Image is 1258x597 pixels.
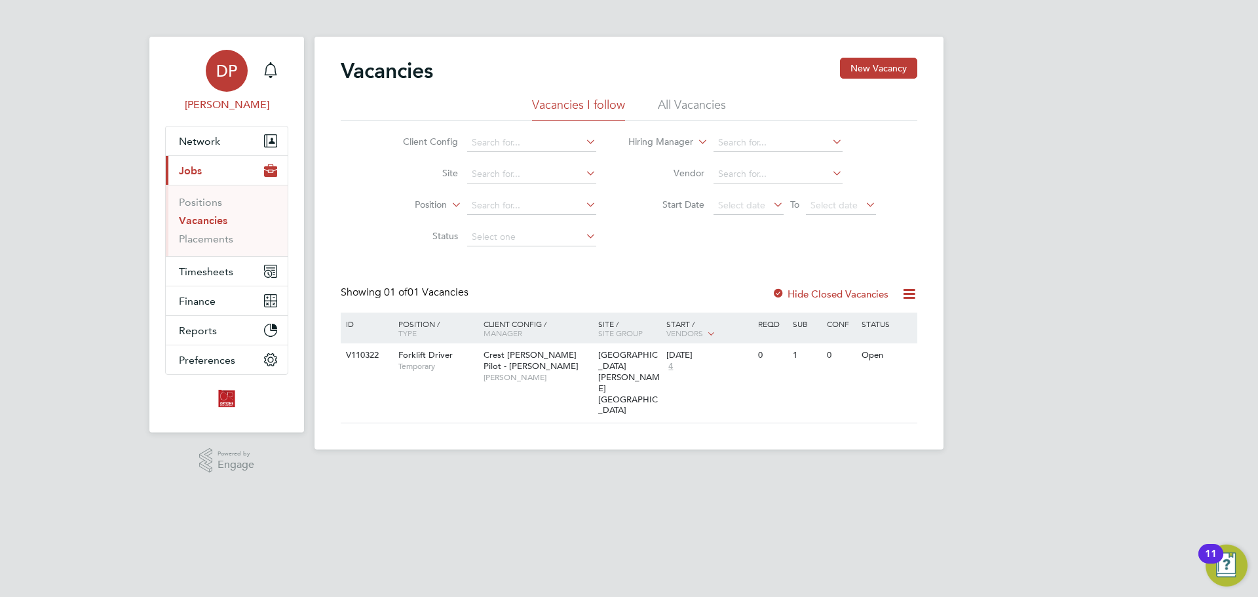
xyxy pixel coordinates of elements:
div: Status [858,313,915,335]
label: Start Date [629,199,704,210]
label: Hide Closed Vacancies [772,288,888,300]
span: DP [216,62,237,79]
span: 4 [666,361,675,372]
img: optionsresourcing-logo-retina.png [216,388,237,409]
div: Position / [389,313,480,344]
button: New Vacancy [840,58,917,79]
span: Crest [PERSON_NAME] Pilot - [PERSON_NAME] [484,349,579,372]
span: To [786,196,803,213]
nav: Main navigation [149,37,304,433]
span: Manager [484,328,522,338]
label: Vendor [629,167,704,179]
span: Powered by [218,448,254,459]
label: Site [383,167,458,179]
span: Site Group [598,328,643,338]
h2: Vacancies [341,58,433,84]
input: Search for... [467,165,596,183]
span: Vendors [666,328,703,338]
span: Forklift Driver [398,349,453,360]
div: Jobs [166,185,288,256]
input: Select one [467,228,596,246]
a: Go to home page [165,388,288,409]
span: Network [179,135,220,147]
span: Select date [718,199,765,211]
span: Select date [810,199,858,211]
button: Jobs [166,156,288,185]
label: Position [372,199,447,212]
input: Search for... [714,165,843,183]
span: Duncan Peake [165,97,288,113]
span: 01 of [384,286,408,299]
div: V110322 [343,343,389,368]
div: 1 [790,343,824,368]
label: Hiring Manager [618,136,693,149]
span: Jobs [179,164,202,177]
div: 0 [755,343,789,368]
button: Open Resource Center, 11 new notifications [1206,545,1248,587]
span: Temporary [398,361,477,372]
label: Status [383,230,458,242]
div: Open [858,343,915,368]
li: Vacancies I follow [532,97,625,121]
input: Search for... [467,197,596,215]
div: 11 [1205,554,1217,571]
label: Client Config [383,136,458,147]
span: Preferences [179,354,235,366]
button: Preferences [166,345,288,374]
input: Search for... [467,134,596,152]
span: Timesheets [179,265,233,278]
button: Reports [166,316,288,345]
div: ID [343,313,389,335]
div: Start / [663,313,755,345]
span: Reports [179,324,217,337]
span: Engage [218,459,254,471]
span: [PERSON_NAME] [484,372,592,383]
button: Network [166,126,288,155]
a: Placements [179,233,233,245]
div: Reqd [755,313,789,335]
input: Search for... [714,134,843,152]
div: Showing [341,286,471,299]
a: DP[PERSON_NAME] [165,50,288,113]
a: Vacancies [179,214,227,227]
span: Type [398,328,417,338]
span: [GEOGRAPHIC_DATA][PERSON_NAME][GEOGRAPHIC_DATA] [598,349,660,415]
div: Client Config / [480,313,595,344]
button: Timesheets [166,257,288,286]
li: All Vacancies [658,97,726,121]
div: Conf [824,313,858,335]
span: Finance [179,295,216,307]
div: Sub [790,313,824,335]
a: Positions [179,196,222,208]
a: Powered byEngage [199,448,255,473]
div: [DATE] [666,350,752,361]
div: Site / [595,313,664,344]
div: 0 [824,343,858,368]
button: Finance [166,286,288,315]
span: 01 Vacancies [384,286,468,299]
